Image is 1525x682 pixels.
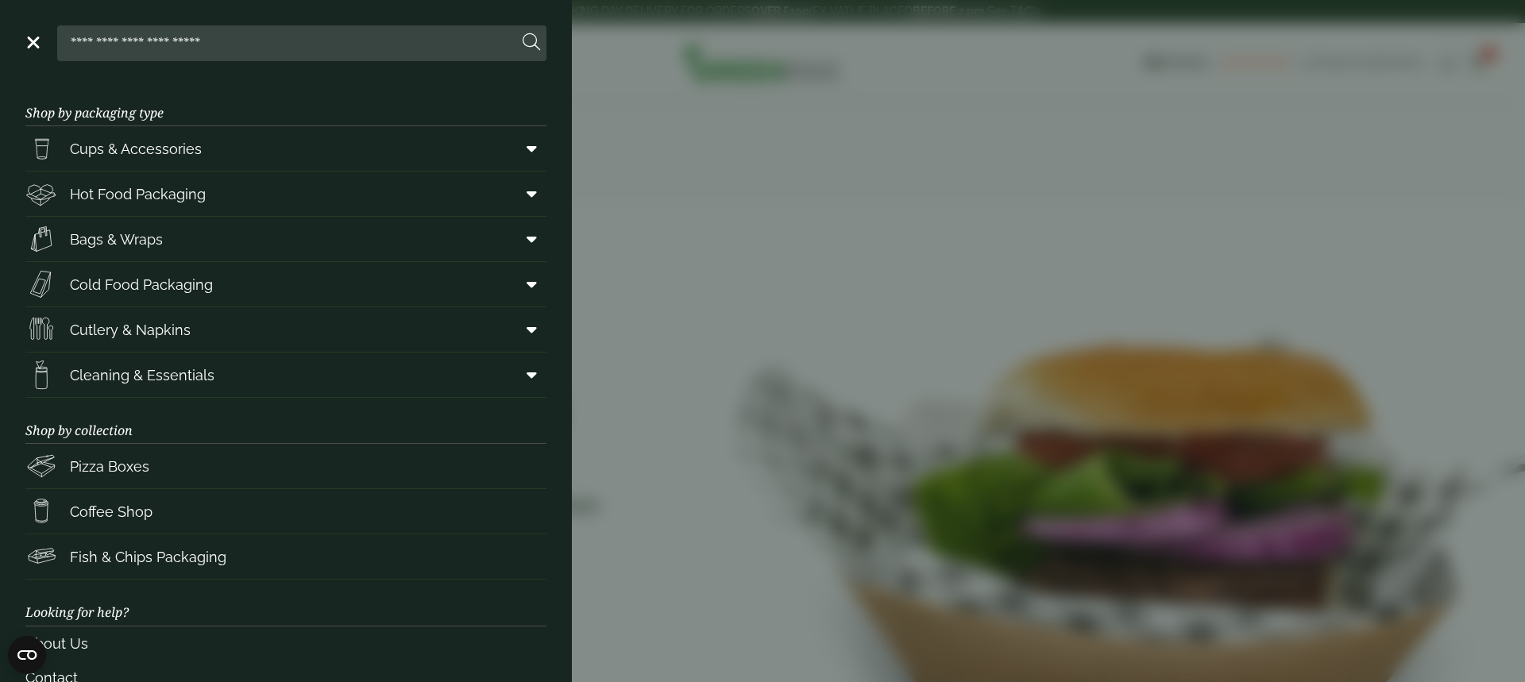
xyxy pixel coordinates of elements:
a: Cups & Accessories [25,126,546,171]
a: Bags & Wraps [25,217,546,261]
img: open-wipe.svg [25,359,57,391]
img: FishNchip_box.svg [25,541,57,572]
img: Pizza_boxes.svg [25,450,57,482]
a: Pizza Boxes [25,444,546,488]
a: Cold Food Packaging [25,262,546,306]
span: Bags & Wraps [70,229,163,250]
img: Cutlery.svg [25,314,57,345]
img: HotDrink_paperCup.svg [25,495,57,527]
span: Pizza Boxes [70,456,149,477]
img: Sandwich_box.svg [25,268,57,300]
span: Cups & Accessories [70,138,202,160]
a: Cutlery & Napkins [25,307,546,352]
span: Hot Food Packaging [70,183,206,205]
a: Cleaning & Essentials [25,353,546,397]
span: Coffee Shop [70,501,152,522]
img: Paper_carriers.svg [25,223,57,255]
span: Cleaning & Essentials [70,364,214,386]
h3: Looking for help? [25,580,546,626]
a: About Us [25,626,546,661]
h3: Shop by packaging type [25,80,546,126]
a: Fish & Chips Packaging [25,534,546,579]
img: Deli_box.svg [25,178,57,210]
span: Cold Food Packaging [70,274,213,295]
a: Coffee Shop [25,489,546,534]
span: Fish & Chips Packaging [70,546,226,568]
h3: Shop by collection [25,398,546,444]
button: Open CMP widget [8,636,46,674]
img: PintNhalf_cup.svg [25,133,57,164]
a: Hot Food Packaging [25,171,546,216]
span: Cutlery & Napkins [70,319,191,341]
